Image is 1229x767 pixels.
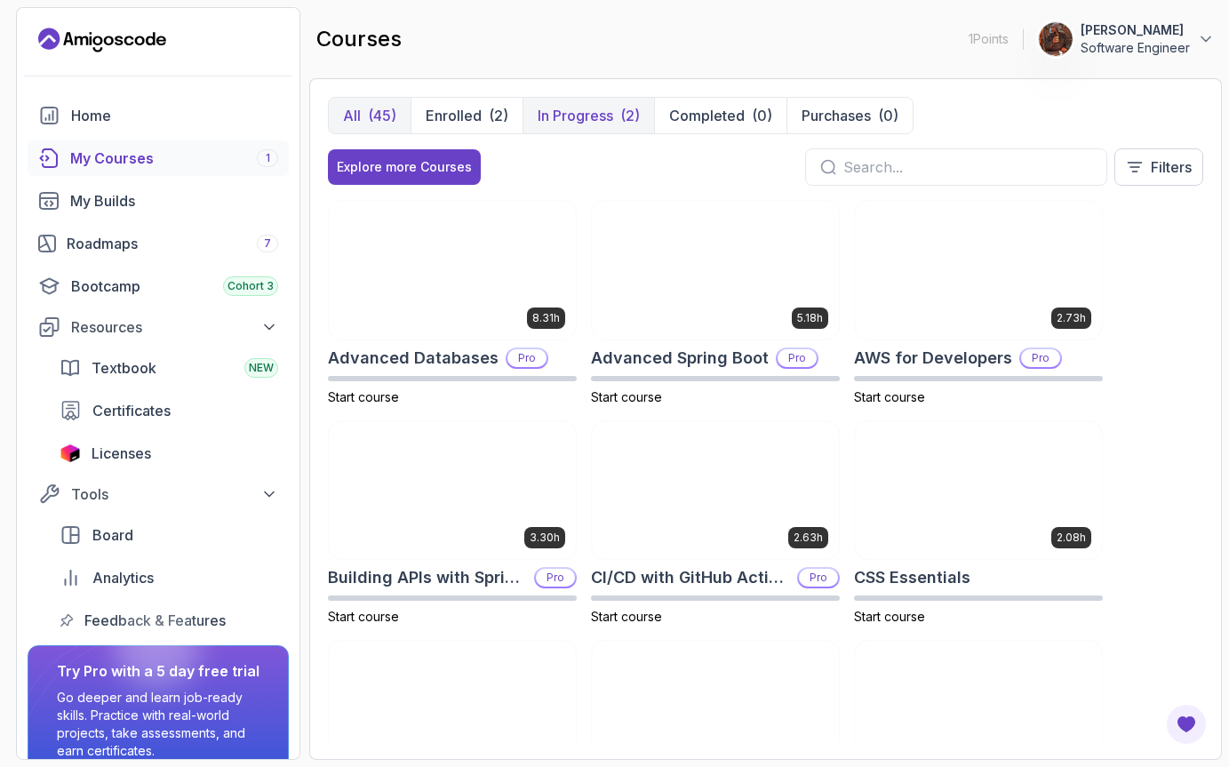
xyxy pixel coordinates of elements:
span: Start course [328,389,399,404]
a: Landing page [38,26,166,54]
p: Filters [1151,156,1192,178]
img: Building APIs with Spring Boot card [329,421,576,560]
p: 3.30h [530,531,560,545]
span: 7 [264,236,271,251]
a: home [28,98,289,133]
button: user profile image[PERSON_NAME]Software Engineer [1038,21,1215,57]
img: user profile image [1039,22,1073,56]
p: 2.08h [1057,531,1086,545]
button: Enrolled(2) [411,98,523,133]
p: 8.31h [532,311,560,325]
button: Resources [28,311,289,343]
button: Explore more Courses [328,149,481,185]
a: certificates [49,393,289,428]
p: Pro [778,349,817,367]
span: Cohort 3 [227,279,274,293]
button: Completed(0) [654,98,786,133]
span: NEW [249,361,274,375]
h2: Advanced Databases [328,346,499,371]
a: textbook [49,350,289,386]
a: builds [28,183,289,219]
p: Pro [799,569,838,587]
div: Explore more Courses [337,158,472,176]
img: jetbrains icon [60,444,81,462]
button: In Progress(2) [523,98,654,133]
span: Start course [328,609,399,624]
div: Resources [71,316,278,338]
button: Open Feedback Button [1165,703,1208,746]
p: [PERSON_NAME] [1081,21,1190,39]
span: Start course [591,609,662,624]
h2: Building APIs with Spring Boot [328,565,527,590]
button: Filters [1114,148,1203,186]
span: Textbook [92,357,156,379]
div: My Builds [70,190,278,212]
span: Analytics [92,567,154,588]
a: roadmaps [28,226,289,261]
span: Start course [591,389,662,404]
span: Start course [854,389,925,404]
button: Purchases(0) [786,98,913,133]
h2: CI/CD with GitHub Actions [591,565,790,590]
p: Enrolled [426,105,482,126]
span: 1 [266,151,270,165]
p: Completed [669,105,745,126]
h2: courses [316,25,402,53]
img: CI/CD with GitHub Actions card [592,421,839,560]
p: 2.73h [1057,311,1086,325]
p: 1 Points [969,30,1009,48]
p: Go deeper and learn job-ready skills. Practice with real-world projects, take assessments, and ea... [57,689,259,760]
span: Certificates [92,400,171,421]
img: Advanced Spring Boot card [592,201,839,340]
img: CSS Essentials card [855,421,1102,560]
input: Search... [843,156,1092,178]
h2: Advanced Spring Boot [591,346,769,371]
div: (0) [752,105,772,126]
div: (2) [620,105,640,126]
a: licenses [49,435,289,471]
a: board [49,517,289,553]
div: (45) [368,105,396,126]
img: AWS for Developers card [855,201,1102,340]
button: Tools [28,478,289,510]
p: Purchases [802,105,871,126]
button: All(45) [329,98,411,133]
a: feedback [49,603,289,638]
p: 2.63h [794,531,823,545]
h2: CSS Essentials [854,565,970,590]
p: Pro [1021,349,1060,367]
div: My Courses [70,148,278,169]
p: 5.18h [797,311,823,325]
p: Software Engineer [1081,39,1190,57]
span: Licenses [92,443,151,464]
span: Start course [854,609,925,624]
p: In Progress [538,105,613,126]
a: bootcamp [28,268,289,304]
div: (0) [878,105,898,126]
a: courses [28,140,289,176]
span: Feedback & Features [84,610,226,631]
p: Pro [507,349,547,367]
span: Board [92,524,133,546]
div: Home [71,105,278,126]
img: Advanced Databases card [329,201,576,340]
div: Bootcamp [71,276,278,297]
div: Roadmaps [67,233,278,254]
div: Tools [71,483,278,505]
p: Pro [536,569,575,587]
div: (2) [489,105,508,126]
p: All [343,105,361,126]
a: analytics [49,560,289,595]
h2: AWS for Developers [854,346,1012,371]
